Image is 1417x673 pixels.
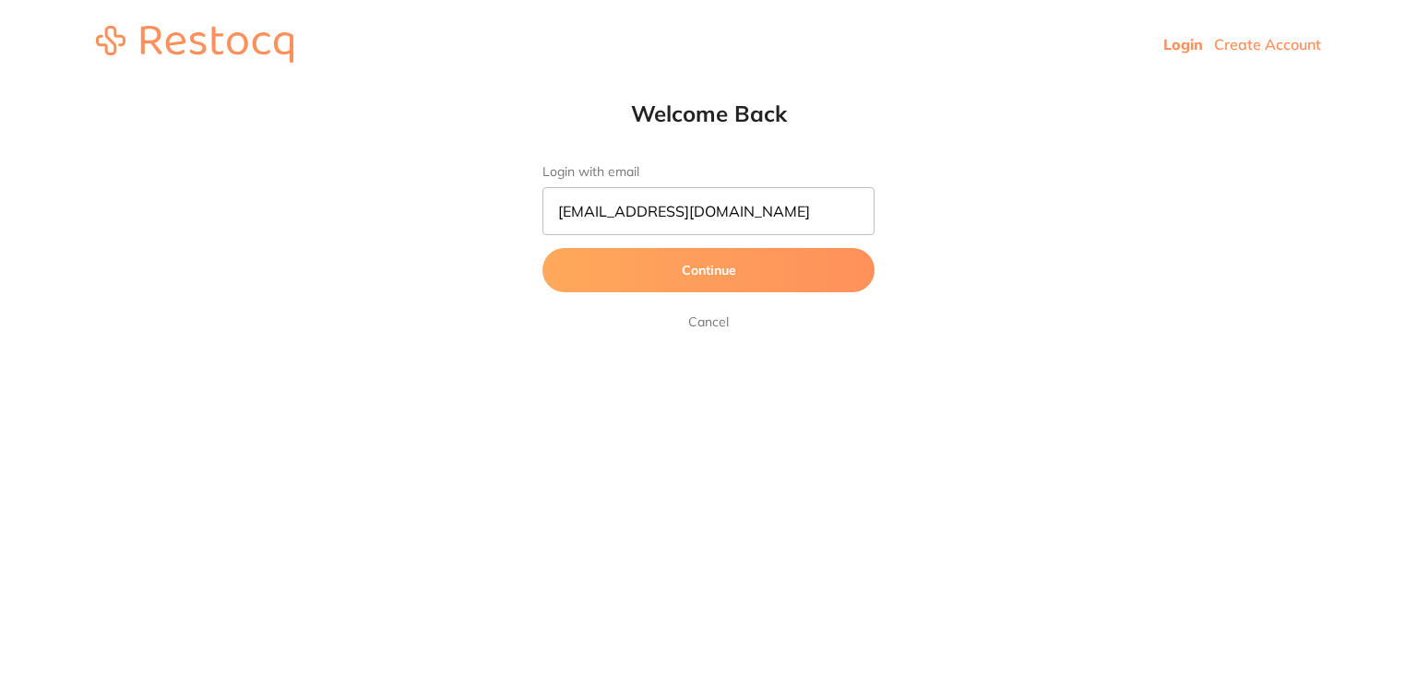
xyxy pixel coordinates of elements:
[1163,35,1203,53] a: Login
[542,164,875,180] label: Login with email
[1214,35,1321,53] a: Create Account
[542,248,875,292] button: Continue
[506,100,911,127] h1: Welcome Back
[96,26,293,63] img: restocq_logo.svg
[685,311,732,333] a: Cancel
